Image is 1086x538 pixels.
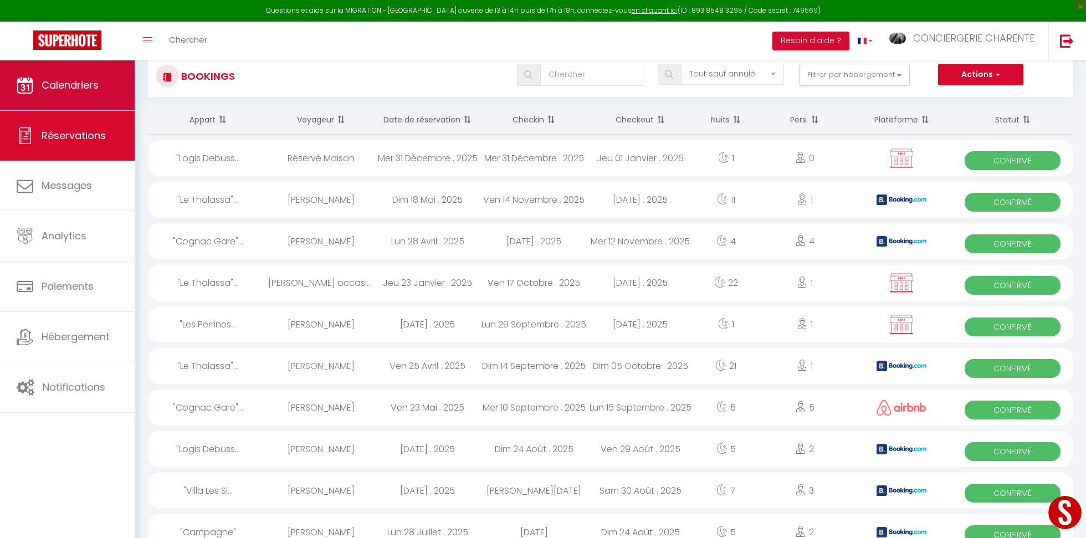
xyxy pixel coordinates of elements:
[161,22,216,60] a: Chercher
[772,32,849,50] button: Besoin d'aide ?
[42,229,86,243] span: Analytics
[889,33,906,44] img: ...
[799,64,910,86] button: Filtrer par hébergement
[632,6,678,15] a: en cliquant ici
[851,105,952,135] th: Sort by channel
[42,78,99,92] span: Calendriers
[169,34,207,45] span: Chercher
[43,380,105,394] span: Notifications
[148,105,268,135] th: Sort by rentals
[938,64,1023,86] button: Actions
[268,105,375,135] th: Sort by guest
[42,178,92,192] span: Messages
[178,64,235,89] h3: Bookings
[1060,34,1074,48] img: logout
[694,105,759,135] th: Sort by nights
[759,105,851,135] th: Sort by people
[881,22,1048,60] a: ... CONCIERGERIE CHARENTE
[540,64,643,86] input: Chercher
[42,330,110,344] span: Hébergement
[33,30,101,50] img: Super Booking
[481,105,587,135] th: Sort by checkin
[952,105,1073,135] th: Sort by status
[42,129,106,142] span: Réservations
[913,31,1034,45] span: CONCIERGERIE CHARENTE
[1039,491,1086,538] iframe: LiveChat chat widget
[587,105,694,135] th: Sort by checkout
[42,279,94,293] span: Paiements
[375,105,481,135] th: Sort by booking date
